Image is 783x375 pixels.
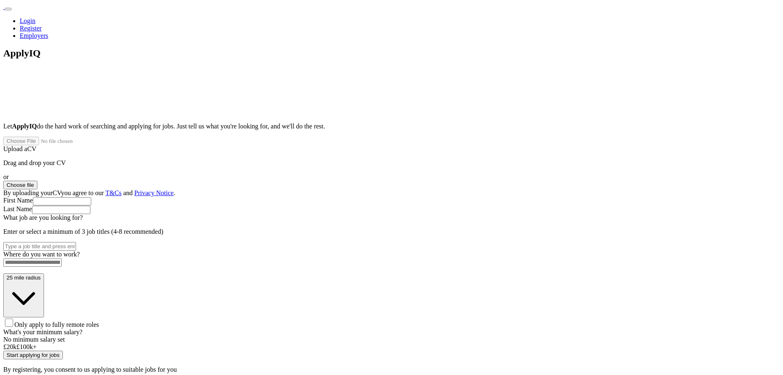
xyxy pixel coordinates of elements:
label: First Name [3,197,33,204]
button: Toggle main navigation menu [5,8,12,10]
input: Only apply to fully remote roles [5,319,13,327]
label: Where do you want to work? [3,251,80,258]
a: Register [20,25,42,32]
label: What's your minimum salary? [3,328,83,335]
a: Privacy Notice [134,189,174,196]
a: Employers [20,32,48,39]
span: Only apply to fully remote roles [14,321,99,328]
span: £ 100 k+ [16,343,37,350]
strong: ApplyIQ [12,123,37,130]
div: By uploading your CV you agree to our and . [3,189,780,197]
button: Start applying for jobs [3,351,63,359]
input: Type a job title and press enter [3,242,76,251]
button: 25 mile radius [3,273,44,317]
label: Upload a CV [3,145,36,152]
label: What job are you looking for? [3,214,83,221]
a: Login [20,17,35,24]
p: By registering, you consent to us applying to suitable jobs for you [3,366,780,373]
h1: ApplyIQ [3,48,780,59]
p: Drag and drop your CV [3,159,780,167]
span: 25 mile radius [7,275,41,281]
label: Last Name [3,205,32,212]
span: or [3,173,9,180]
a: T&Cs [106,189,122,196]
p: Let do the hard work of searching and applying for jobs. Just tell us what you're looking for, an... [3,123,780,130]
p: Enter or select a minimum of 3 job titles (4-8 recommended) [3,228,780,235]
span: £ 20 k [3,343,16,350]
button: Choose file [3,181,37,189]
div: No minimum salary set [3,336,780,343]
